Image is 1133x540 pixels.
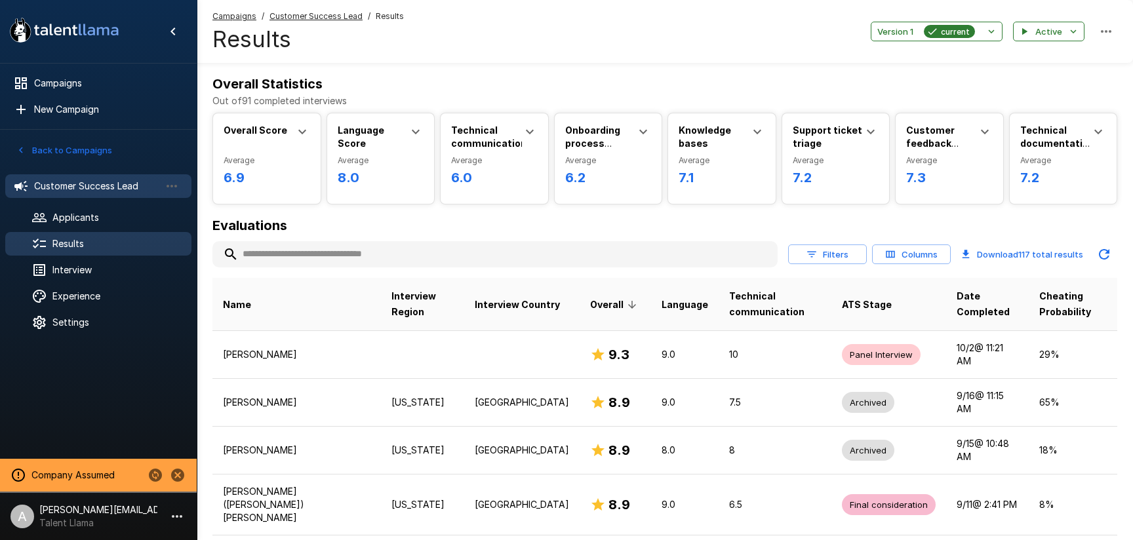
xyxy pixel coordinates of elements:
h6: 6.2 [565,167,652,188]
h4: Results [212,26,404,53]
span: Interview Country [475,297,560,313]
p: [PERSON_NAME] [223,444,370,457]
span: / [262,10,264,23]
b: Technical communication [451,125,527,149]
p: [US_STATE] [391,444,454,457]
span: Version 1 [877,24,913,39]
p: 9.0 [662,396,708,409]
span: ATS Stage [842,297,892,313]
u: Campaigns [212,11,256,21]
span: Overall [590,297,641,313]
button: Active [1013,22,1084,42]
p: 9.0 [662,498,708,511]
p: 9.0 [662,348,708,361]
b: Support ticket triage [793,125,862,149]
p: 8 [729,444,821,457]
span: Results [376,10,404,23]
h6: 8.9 [608,494,630,515]
h6: 7.1 [679,167,765,188]
button: Download117 total results [956,241,1088,267]
p: 29 % [1039,348,1107,361]
h6: 8.9 [608,392,630,413]
b: Onboarding process design [565,125,620,162]
p: [PERSON_NAME] [223,348,370,361]
span: Language [662,297,708,313]
b: Overall Score [224,125,287,136]
p: [GEOGRAPHIC_DATA] [475,498,569,511]
button: Columns [872,244,951,265]
p: [GEOGRAPHIC_DATA] [475,444,569,457]
span: Name [223,297,251,313]
b: Knowledge bases [679,125,731,149]
td: 9/15 @ 10:48 AM [946,426,1029,474]
h6: 8.9 [608,440,630,461]
h6: 9.3 [608,344,629,365]
h6: 7.2 [793,167,879,188]
p: [PERSON_NAME] ([PERSON_NAME]) [PERSON_NAME] [223,485,370,524]
span: Archived [842,444,894,457]
h6: 7.3 [906,167,993,188]
span: Cheating Probability [1039,288,1107,320]
h6: 7.2 [1020,167,1107,188]
td: 9/11 @ 2:41 PM [946,474,1029,535]
span: Date Completed [957,288,1018,320]
p: [GEOGRAPHIC_DATA] [475,396,569,409]
span: Archived [842,396,894,409]
h6: 8.0 [338,167,424,188]
p: 8 % [1039,498,1107,511]
h6: 6.0 [451,167,538,188]
span: Average [793,154,879,167]
td: 9/16 @ 11:15 AM [946,378,1029,426]
p: [PERSON_NAME] [223,396,370,409]
b: Overall Statistics [212,76,323,92]
p: Out of 91 completed interviews [212,94,1117,107]
b: Language Score [338,125,384,149]
span: Panel Interview [842,349,921,361]
td: 10/2 @ 11:21 AM [946,330,1029,378]
button: Updated Today - 8:40 AM [1091,241,1117,267]
button: Filters [788,244,867,265]
span: Average [224,154,310,167]
h6: 6.9 [224,167,310,188]
span: Technical communication [729,288,821,320]
p: 7.5 [729,396,821,409]
span: Average [338,154,424,167]
p: [US_STATE] [391,396,454,409]
span: Average [565,154,652,167]
b: Technical documentation creation [1020,125,1094,162]
span: Final consideration [842,499,936,511]
span: Average [906,154,993,167]
span: Average [451,154,538,167]
span: Average [1020,154,1107,167]
p: 65 % [1039,396,1107,409]
u: Customer Success Lead [269,11,363,21]
span: Average [679,154,765,167]
p: 8.0 [662,444,708,457]
span: current [936,25,975,39]
b: Evaluations [212,218,287,233]
b: Customer feedback management [906,125,970,162]
p: 18 % [1039,444,1107,457]
span: / [368,10,370,23]
p: 6.5 [729,498,821,511]
p: 10 [729,348,821,361]
span: Interview Region [391,288,454,320]
button: Version 1current [871,22,1003,42]
p: [US_STATE] [391,498,454,511]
